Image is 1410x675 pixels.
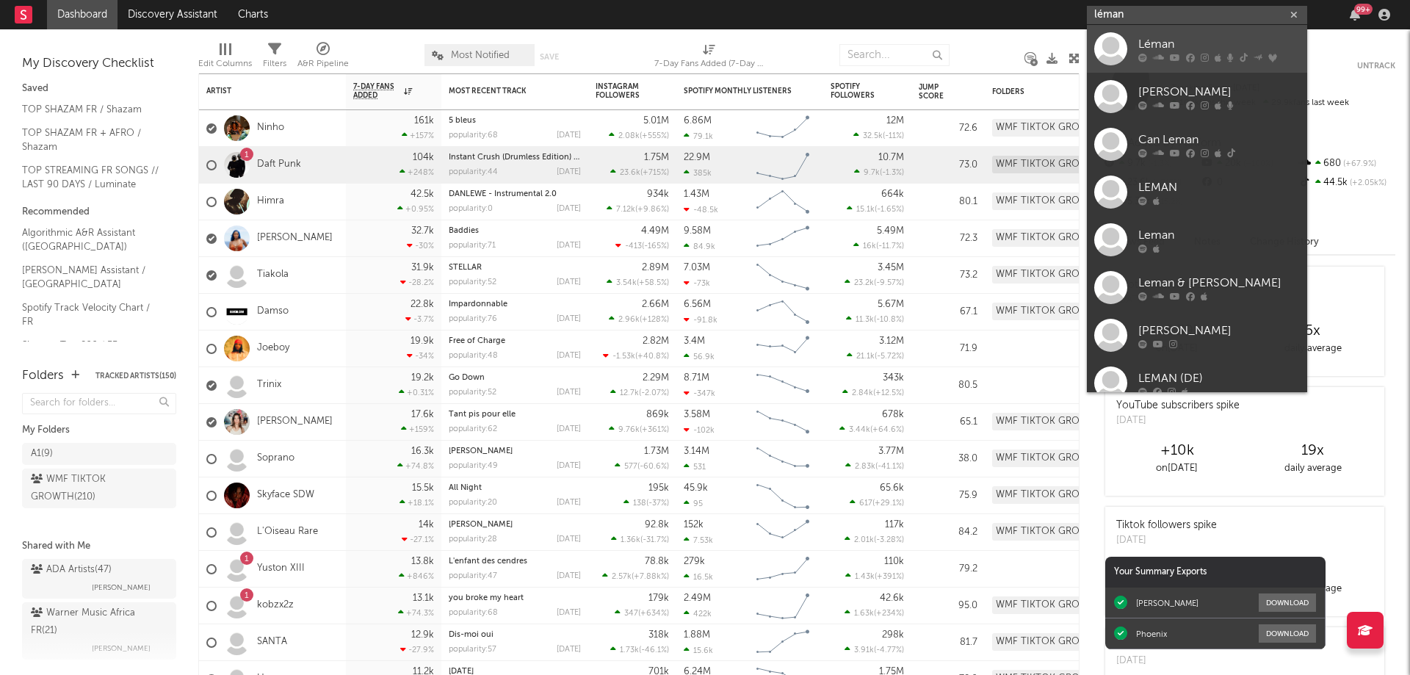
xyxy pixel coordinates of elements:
input: Search for folders... [22,393,176,414]
a: [PERSON_NAME] [449,447,513,455]
div: 9.58M [684,226,711,236]
div: 72.6 [919,120,977,137]
span: +715 % [643,169,667,177]
div: Leman & [PERSON_NAME] [1138,274,1300,292]
a: Joeboy [257,342,289,355]
div: ( ) [853,241,904,250]
div: 73.2 [919,267,977,284]
div: Instagram Followers [596,82,647,100]
div: 3.77M [878,447,904,456]
a: A1(9) [22,443,176,465]
span: 32.5k [863,132,883,140]
div: Jump Score [919,83,955,101]
a: 5 bleus [449,117,476,125]
div: Edit Columns [198,55,252,73]
div: 3.4M [684,336,705,346]
div: WMF TIKTOK GROWTH (210) [992,266,1121,284]
div: All Night [449,484,581,492]
div: [DATE] [557,499,581,507]
span: 11.3k [856,316,874,324]
div: 99 + [1354,4,1373,15]
div: STELLAR [449,264,581,272]
div: 17.6k [411,410,434,419]
div: Léman [1138,35,1300,53]
div: Leman [1138,226,1300,244]
span: +361 % [642,426,667,434]
span: +67.9 % [1341,160,1376,168]
a: kobzx2z [257,599,294,612]
div: WMF TIKTOK GROWTH (210) [992,486,1121,504]
div: daily average [1245,340,1381,358]
svg: Chart title [750,147,816,184]
input: Search for artists [1087,6,1307,24]
div: 95 [684,499,703,508]
div: WMF TIKTOK GROWTH (210) [992,229,1121,247]
svg: Chart title [750,331,816,367]
span: [PERSON_NAME] [92,579,151,596]
div: 5 bleus [449,117,581,125]
div: ( ) [610,388,669,397]
div: popularity: 62 [449,425,497,433]
span: -41.1 % [878,463,902,471]
div: [DATE] [557,131,581,140]
a: [PERSON_NAME] [449,521,513,529]
div: [DATE] [557,462,581,470]
div: 678k [882,410,904,419]
a: Free of Charge [449,337,505,345]
span: -165 % [644,242,667,250]
div: 5 x [1245,322,1381,340]
div: ( ) [846,314,904,324]
a: Algorithmic A&R Assistant ([GEOGRAPHIC_DATA]) [22,225,162,255]
div: -347k [684,389,715,398]
div: [DATE] [557,205,581,213]
a: you broke my heart [449,594,524,602]
span: 3.44k [849,426,870,434]
span: -10.8 % [876,316,902,324]
span: 15.1k [856,206,875,214]
a: Trinix [257,379,281,391]
div: 195k [648,483,669,493]
div: 73.0 [919,156,977,174]
a: Yuston XIII [257,563,305,575]
div: 72.3 [919,230,977,248]
a: [PERSON_NAME] [257,232,333,245]
span: -9.57 % [876,279,902,287]
div: 80.1 [919,193,977,211]
span: 23.2k [854,279,874,287]
a: STELLAR [449,264,482,272]
div: Marius [449,447,581,455]
div: [DATE] [557,242,581,250]
div: 31.9k [411,263,434,272]
div: 869k [646,410,669,419]
div: 4.49M [641,226,669,236]
div: -34 % [407,351,434,361]
span: 9.7k [864,169,880,177]
div: -73k [684,278,710,288]
div: Recommended [22,203,176,221]
div: 3.45M [878,263,904,272]
svg: Chart title [750,110,816,147]
div: [PERSON_NAME] [1138,322,1300,339]
div: 19.2k [411,373,434,383]
div: WMF TIKTOK GROWTH (210) [992,450,1121,467]
div: 19 x [1245,442,1381,460]
span: 16k [863,242,876,250]
svg: Chart title [750,294,816,331]
div: Tant pis pour elle [449,411,581,419]
span: +555 % [642,132,667,140]
div: 2.29M [643,373,669,383]
div: 7-Day Fans Added (7-Day Fans Added) [654,55,764,73]
div: 343k [883,373,904,383]
div: 934k [647,189,669,199]
div: 2.89M [642,263,669,272]
div: popularity: 76 [449,315,497,323]
div: ( ) [854,167,904,177]
div: My Folders [22,422,176,439]
div: 7.03M [684,263,710,272]
div: Most Recent Track [449,87,559,95]
button: Download [1259,593,1316,612]
a: Skyface SDW [257,489,314,502]
div: WMF TIKTOK GROWTH (210) [992,413,1121,430]
div: -30 % [407,241,434,250]
div: 664k [881,189,904,199]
